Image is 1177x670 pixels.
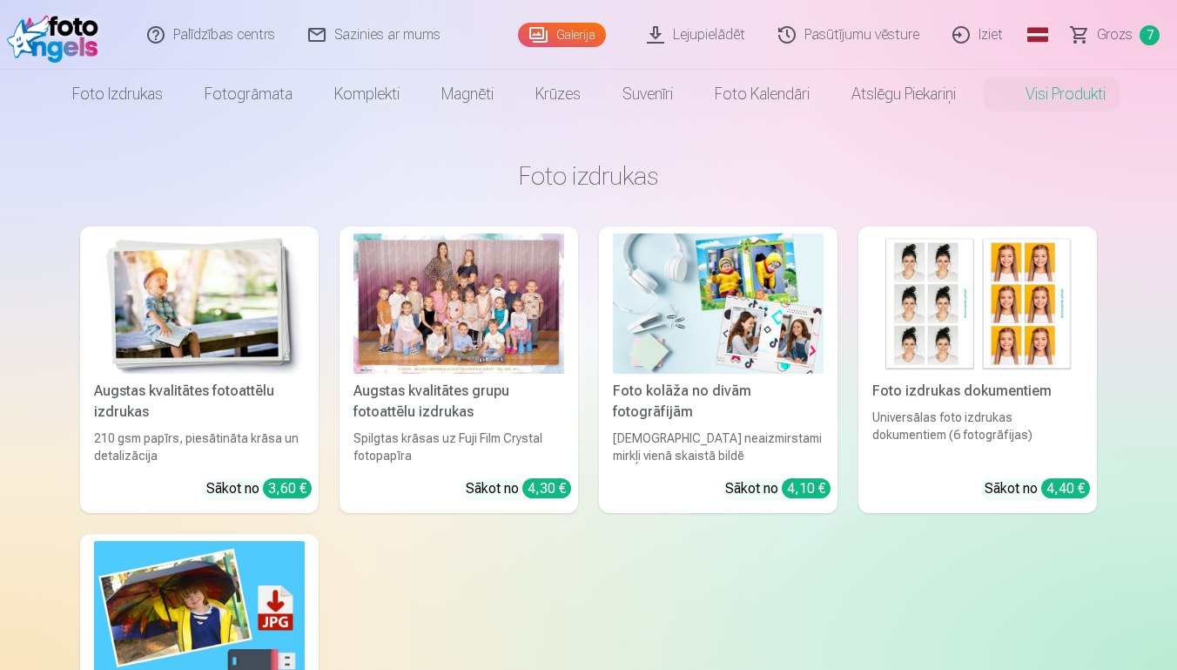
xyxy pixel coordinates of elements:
[420,70,515,118] a: Magnēti
[263,478,312,498] div: 3,60 €
[865,409,1090,464] div: Universālas foto izdrukas dokumentiem (6 fotogrāfijas)
[340,227,578,513] a: Augstas kvalitātes grupu fotoattēlu izdrukasSpilgtas krāsas uz Fuji Film Crystal fotopapīraSākot ...
[94,233,305,374] img: Augstas kvalitātes fotoattēlu izdrukas
[872,233,1083,374] img: Foto izdrukas dokumentiem
[94,160,1083,192] h3: Foto izdrukas
[782,478,831,498] div: 4,10 €
[694,70,831,118] a: Foto kalendāri
[206,478,312,499] div: Sākot no
[599,227,837,513] a: Foto kolāža no divām fotogrāfijāmFoto kolāža no divām fotogrāfijām[DEMOGRAPHIC_DATA] neaizmirstam...
[466,478,571,499] div: Sākot no
[346,381,571,423] div: Augstas kvalitātes grupu fotoattēlu izdrukas
[613,233,824,374] img: Foto kolāža no divām fotogrāfijām
[313,70,420,118] a: Komplekti
[606,430,831,464] div: [DEMOGRAPHIC_DATA] neaizmirstami mirkļi vienā skaistā bildē
[858,227,1097,513] a: Foto izdrukas dokumentiemFoto izdrukas dokumentiemUniversālas foto izdrukas dokumentiem (6 fotogr...
[1097,24,1133,45] span: Grozs
[985,478,1090,499] div: Sākot no
[518,23,606,47] a: Galerija
[1140,25,1160,45] span: 7
[87,381,312,423] div: Augstas kvalitātes fotoattēlu izdrukas
[80,227,319,513] a: Augstas kvalitātes fotoattēlu izdrukasAugstas kvalitātes fotoattēlu izdrukas210 gsm papīrs, piesā...
[865,381,1090,402] div: Foto izdrukas dokumentiem
[51,70,184,118] a: Foto izdrukas
[602,70,694,118] a: Suvenīri
[831,70,977,118] a: Atslēgu piekariņi
[522,478,571,498] div: 4,30 €
[1041,478,1090,498] div: 4,40 €
[7,7,107,63] img: /fa1
[606,381,831,423] div: Foto kolāža no divām fotogrāfijām
[184,70,313,118] a: Fotogrāmata
[346,430,571,464] div: Spilgtas krāsas uz Fuji Film Crystal fotopapīra
[977,70,1127,118] a: Visi produkti
[87,430,312,464] div: 210 gsm papīrs, piesātināta krāsa un detalizācija
[725,478,831,499] div: Sākot no
[515,70,602,118] a: Krūzes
